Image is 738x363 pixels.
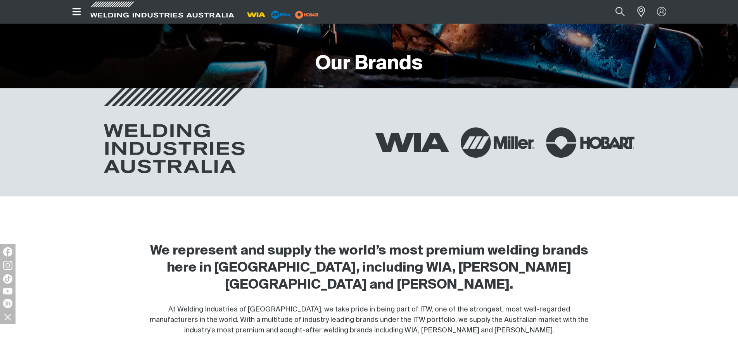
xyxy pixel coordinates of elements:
[375,133,449,152] img: WIA
[293,12,321,17] a: miller
[597,3,633,21] input: Product name or item number...
[150,306,589,334] span: At Welding Industries of [GEOGRAPHIC_DATA], we take pride in being part of ITW, one of the strong...
[3,261,12,270] img: Instagram
[546,127,634,158] img: Hobart
[3,288,12,294] img: YouTube
[3,247,12,256] img: Facebook
[461,127,534,158] img: Miller
[607,3,633,21] button: Search products
[104,88,245,173] img: Welding Industries Australia
[3,274,12,284] img: TikTok
[147,243,592,294] h2: We represent and supply the world’s most premium welding brands here in [GEOGRAPHIC_DATA], includ...
[293,9,321,21] img: miller
[315,52,423,77] h1: Our Brands
[1,310,14,323] img: hide socials
[3,299,12,308] img: LinkedIn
